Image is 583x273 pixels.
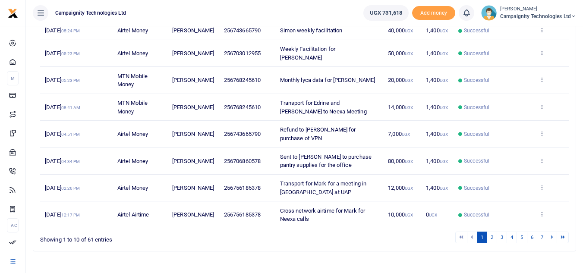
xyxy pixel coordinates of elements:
span: [DATE] [45,27,80,34]
span: [DATE] [45,158,80,164]
small: 05:23 PM [61,51,80,56]
small: UGX [440,51,448,56]
a: 6 [527,232,537,243]
small: 05:24 PM [61,28,80,33]
span: 1,400 [426,27,448,34]
span: Airtel Money [117,27,148,34]
small: UGX [405,28,413,33]
small: UGX [440,105,448,110]
span: Campaignity Technologies Ltd [52,9,129,17]
span: Cross network airtime for Mark for Neexa calls [280,207,365,223]
span: Successful [464,184,489,192]
span: 256768245610 [224,77,261,83]
a: Add money [412,9,455,16]
small: UGX [405,159,413,164]
span: Refund to [PERSON_NAME] for purchase of VPN [280,126,356,141]
span: 1,400 [426,131,448,137]
span: [DATE] [45,211,80,218]
small: UGX [402,132,410,137]
span: 10,000 [388,211,413,218]
span: Monthly lyca data for [PERSON_NAME] [280,77,375,83]
span: Airtel Money [117,185,148,191]
span: Successful [464,157,489,165]
span: Successful [464,104,489,111]
span: [DATE] [45,77,80,83]
img: logo-small [8,8,18,19]
small: [PERSON_NAME] [500,6,576,13]
a: 3 [497,232,507,243]
small: UGX [405,105,413,110]
span: MTN Mobile Money [117,100,148,115]
span: Add money [412,6,455,20]
a: 1 [477,232,487,243]
span: Airtel Money [117,50,148,56]
span: [PERSON_NAME] [172,27,214,34]
a: logo-small logo-large logo-large [8,9,18,16]
span: 80,000 [388,158,413,164]
img: profile-user [481,5,497,21]
li: Toup your wallet [412,6,455,20]
small: UGX [440,132,448,137]
small: UGX [440,28,448,33]
span: Transport for Mark for a meeting in [GEOGRAPHIC_DATA] at UAP [280,180,367,195]
a: 5 [517,232,527,243]
small: 05:23 PM [61,78,80,83]
small: UGX [405,51,413,56]
div: Showing 1 to 10 of 61 entries [40,231,257,244]
span: Campaignity Technologies Ltd [500,13,576,20]
span: [PERSON_NAME] [172,50,214,56]
small: 12:17 PM [61,213,80,217]
span: Sent to [PERSON_NAME] to purchase pantry supplies for the office [280,154,372,169]
li: M [7,71,19,85]
span: [DATE] [45,185,80,191]
span: 20,000 [388,77,413,83]
span: Successful [464,50,489,57]
span: [PERSON_NAME] [172,158,214,164]
span: Weekly Facilitation for [PERSON_NAME] [280,46,335,61]
span: [PERSON_NAME] [172,185,214,191]
span: Transport for Edrine and [PERSON_NAME] to Neexa Meeting [280,100,367,115]
span: [DATE] [45,131,80,137]
small: 04:34 PM [61,159,80,164]
span: [PERSON_NAME] [172,104,214,110]
a: UGX 731,618 [363,5,409,21]
small: UGX [440,159,448,164]
span: 256768245610 [224,104,261,110]
small: 02:26 PM [61,186,80,191]
span: [PERSON_NAME] [172,131,214,137]
span: 1,400 [426,77,448,83]
span: [PERSON_NAME] [172,211,214,218]
a: profile-user [PERSON_NAME] Campaignity Technologies Ltd [481,5,576,21]
span: Successful [464,76,489,84]
span: 1,400 [426,185,448,191]
small: UGX [405,186,413,191]
span: 1,400 [426,158,448,164]
span: 50,000 [388,50,413,56]
span: 40,000 [388,27,413,34]
a: 7 [537,232,547,243]
span: 256743665790 [224,27,261,34]
small: UGX [440,186,448,191]
span: Successful [464,130,489,138]
span: Successful [464,211,489,219]
span: [DATE] [45,104,80,110]
span: UGX 731,618 [370,9,402,17]
span: 256743665790 [224,131,261,137]
small: UGX [405,213,413,217]
span: 256703012955 [224,50,261,56]
span: Successful [464,27,489,35]
span: Airtel Money [117,158,148,164]
span: 256756185378 [224,185,261,191]
span: 256756185378 [224,211,261,218]
span: 1,400 [426,50,448,56]
span: Airtel Money [117,131,148,137]
a: 2 [487,232,497,243]
span: Simon weekly facilitation [280,27,343,34]
li: Ac [7,218,19,232]
span: 7,000 [388,131,410,137]
span: 256706860578 [224,158,261,164]
span: [DATE] [45,50,80,56]
span: 0 [426,211,437,218]
small: UGX [405,78,413,83]
small: 08:41 AM [61,105,81,110]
